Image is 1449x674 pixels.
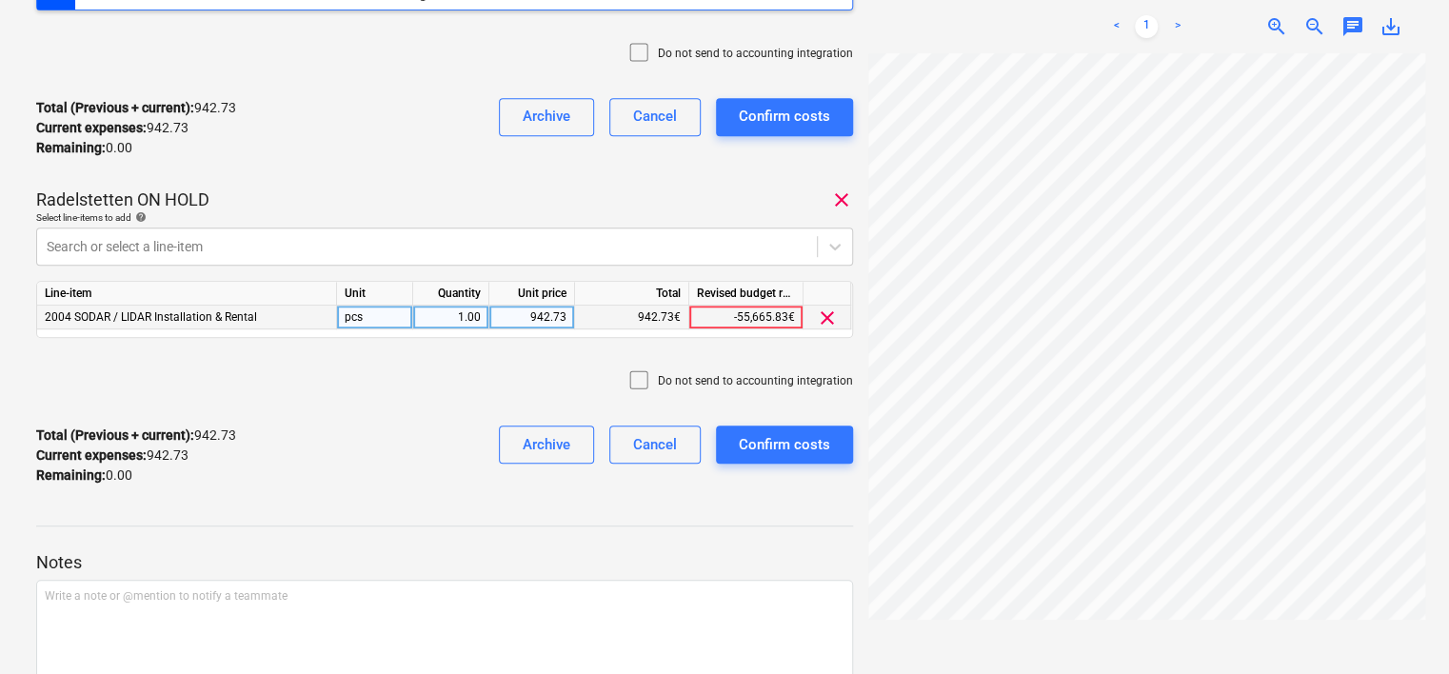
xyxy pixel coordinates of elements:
[36,100,194,115] strong: Total (Previous + current) :
[337,306,413,329] div: pcs
[739,432,830,457] div: Confirm costs
[633,104,677,129] div: Cancel
[37,282,337,306] div: Line-item
[36,467,106,483] strong: Remaining :
[830,188,853,211] span: clear
[633,432,677,457] div: Cancel
[36,446,189,466] p: 942.73
[497,306,566,329] div: 942.73
[36,426,236,446] p: 942.73
[523,104,570,129] div: Archive
[36,188,209,211] p: Radelstetten ON HOLD
[36,120,147,135] strong: Current expenses :
[36,138,132,158] p: 0.00
[689,282,804,306] div: Revised budget remaining
[1104,15,1127,38] a: Previous page
[499,426,594,464] button: Archive
[413,282,489,306] div: Quantity
[689,306,804,329] div: -55,665.83€
[658,46,853,62] p: Do not send to accounting integration
[421,306,481,329] div: 1.00
[499,98,594,136] button: Archive
[523,432,570,457] div: Archive
[36,211,853,224] div: Select line-items to add
[36,447,147,463] strong: Current expenses :
[36,98,236,118] p: 942.73
[1354,583,1449,674] iframe: Chat Widget
[739,104,830,129] div: Confirm costs
[1135,15,1158,38] a: Page 1 is your current page
[609,98,701,136] button: Cancel
[609,426,701,464] button: Cancel
[658,373,853,389] p: Do not send to accounting integration
[1165,15,1188,38] a: Next page
[716,426,853,464] button: Confirm costs
[36,140,106,155] strong: Remaining :
[489,282,575,306] div: Unit price
[1380,15,1402,38] span: save_alt
[36,427,194,443] strong: Total (Previous + current) :
[1265,15,1288,38] span: zoom_in
[716,98,853,136] button: Confirm costs
[816,307,839,329] span: clear
[131,211,147,223] span: help
[575,282,689,306] div: Total
[36,466,132,486] p: 0.00
[36,551,853,574] p: Notes
[575,306,689,329] div: 942.73€
[337,282,413,306] div: Unit
[45,310,257,324] span: 2004 SODAR / LIDAR Installation & Rental
[36,118,189,138] p: 942.73
[1341,15,1364,38] span: chat
[1303,15,1326,38] span: zoom_out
